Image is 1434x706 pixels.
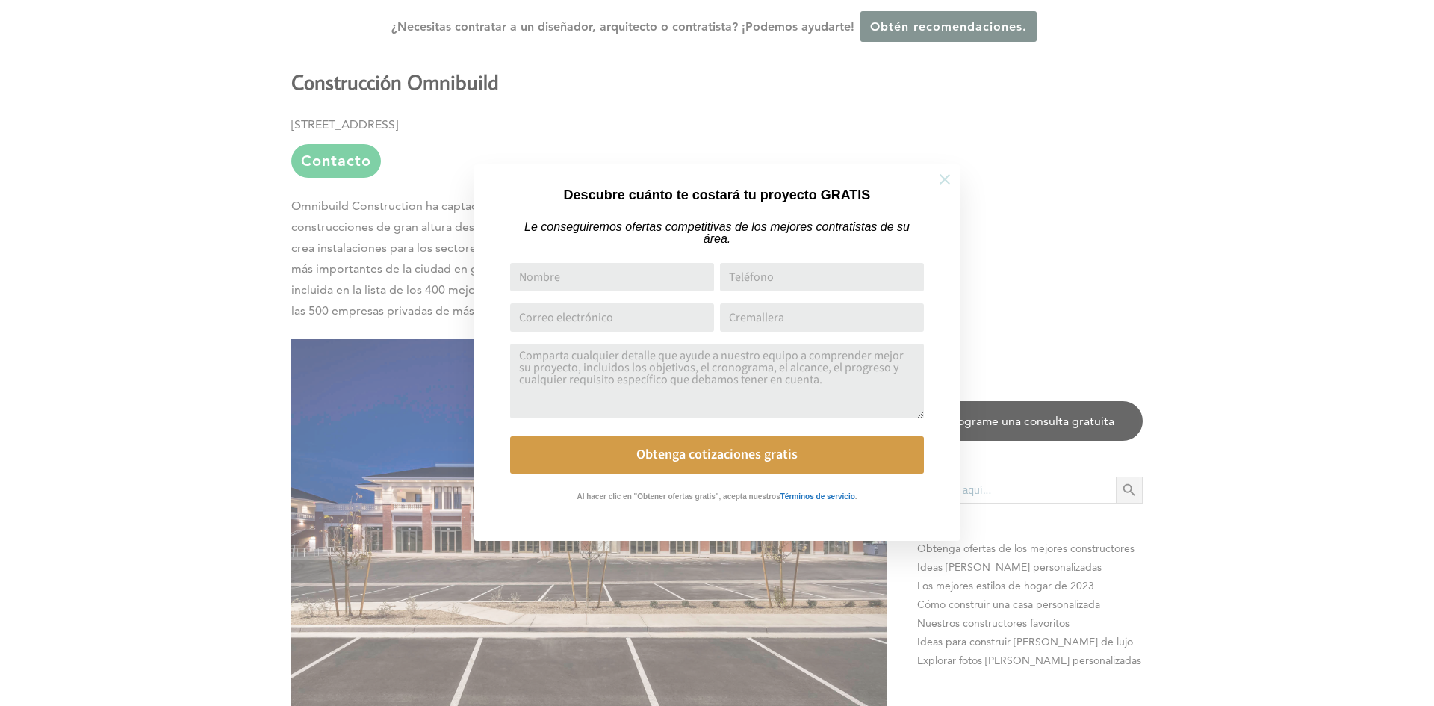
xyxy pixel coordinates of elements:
[1147,598,1416,688] iframe: Controlador de chat del widget Drift
[524,220,910,245] font: Le conseguiremos ofertas competitivas de los mejores contratistas de su área.
[577,492,780,501] font: Al hacer clic en "Obtener ofertas gratis", acepta nuestros
[780,492,855,501] font: Términos de servicio
[919,153,971,205] button: Cerca
[720,263,924,291] input: Teléfono
[510,436,924,474] button: Obtenga cotizaciones gratis
[720,303,924,332] input: Cremallera
[636,445,798,464] font: Obtenga cotizaciones gratis
[564,188,871,202] font: Descubre cuánto te costará tu proyecto GRATIS
[510,263,714,291] input: Nombre
[855,492,857,501] font: .
[780,489,855,501] a: Términos de servicio
[510,344,924,418] textarea: Comentario o mensaje
[510,303,714,332] input: Dirección de correo electrónico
